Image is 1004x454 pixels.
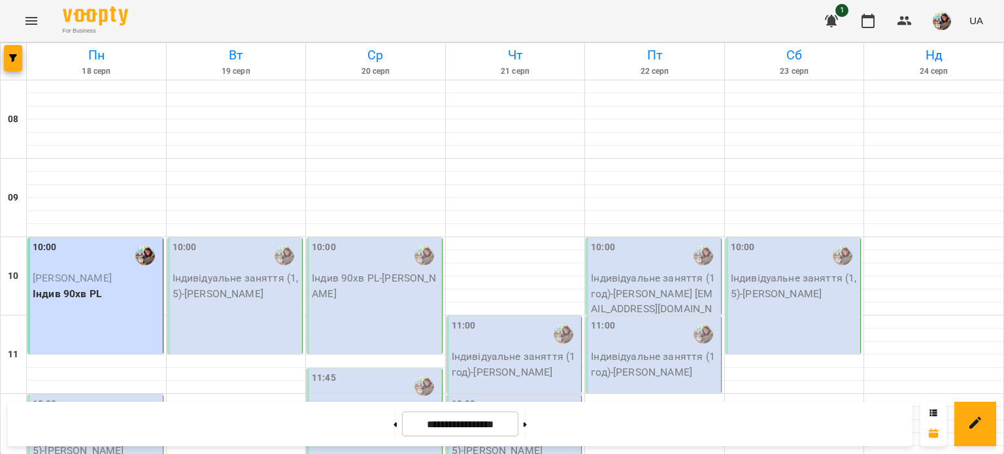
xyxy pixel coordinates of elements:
img: Гаврилова Інна Іванівна [135,246,155,265]
h6: Ср [308,45,443,65]
p: Індивідуальне заняття (1,5) - [PERSON_NAME] [731,270,858,301]
img: 8f0a5762f3e5ee796b2308d9112ead2f.jpeg [933,12,951,30]
button: UA [964,8,988,33]
h6: 09 [8,191,18,205]
img: Гаврилова Інна Іванівна [554,324,573,344]
img: Гаврилова Інна Іванівна [694,324,713,344]
h6: Нд [866,45,1001,65]
span: For Business [63,27,128,35]
label: 10:00 [591,240,615,255]
span: [PERSON_NAME] [33,272,112,284]
label: 10:00 [173,240,197,255]
label: 10:00 [33,240,57,255]
h6: Чт [448,45,583,65]
span: 1 [835,4,848,17]
h6: Пт [587,45,722,65]
p: Індивідуальне заняття (1 год) - [PERSON_NAME] [591,349,718,380]
h6: Пн [29,45,164,65]
span: UA [969,14,983,27]
h6: 10 [8,269,18,284]
img: Voopty Logo [63,7,128,25]
h6: 21 серп [448,65,583,78]
label: 10:00 [731,240,755,255]
img: Гаврилова Інна Іванівна [694,246,713,265]
img: Гаврилова Інна Іванівна [414,246,434,265]
label: 11:00 [452,319,476,333]
h6: 08 [8,112,18,127]
p: Індив 90хв PL [33,286,160,302]
label: 10:00 [312,240,336,255]
p: Індивідуальне заняття (1,5) - [PERSON_NAME] [173,270,300,301]
p: Індивідуальне заняття (1 год) - [PERSON_NAME] [EMAIL_ADDRESS][DOMAIN_NAME] [591,270,718,332]
h6: 18 серп [29,65,164,78]
label: 11:45 [312,371,336,385]
h6: 20 серп [308,65,443,78]
h6: 11 [8,348,18,362]
img: Гаврилова Інна Іванівна [275,246,294,265]
h6: 23 серп [727,65,862,78]
p: Індив 90хв PL - [PERSON_NAME] [312,270,439,301]
h6: 24 серп [866,65,1001,78]
img: Гаврилова Інна Іванівна [833,246,852,265]
h6: Сб [727,45,862,65]
h6: 22 серп [587,65,722,78]
p: Індивідуальне заняття (1 год) - [PERSON_NAME] [452,349,579,380]
img: Гаврилова Інна Іванівна [414,376,434,396]
h6: Вт [169,45,304,65]
label: 11:00 [591,319,615,333]
button: Menu [16,5,47,37]
h6: 19 серп [169,65,304,78]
